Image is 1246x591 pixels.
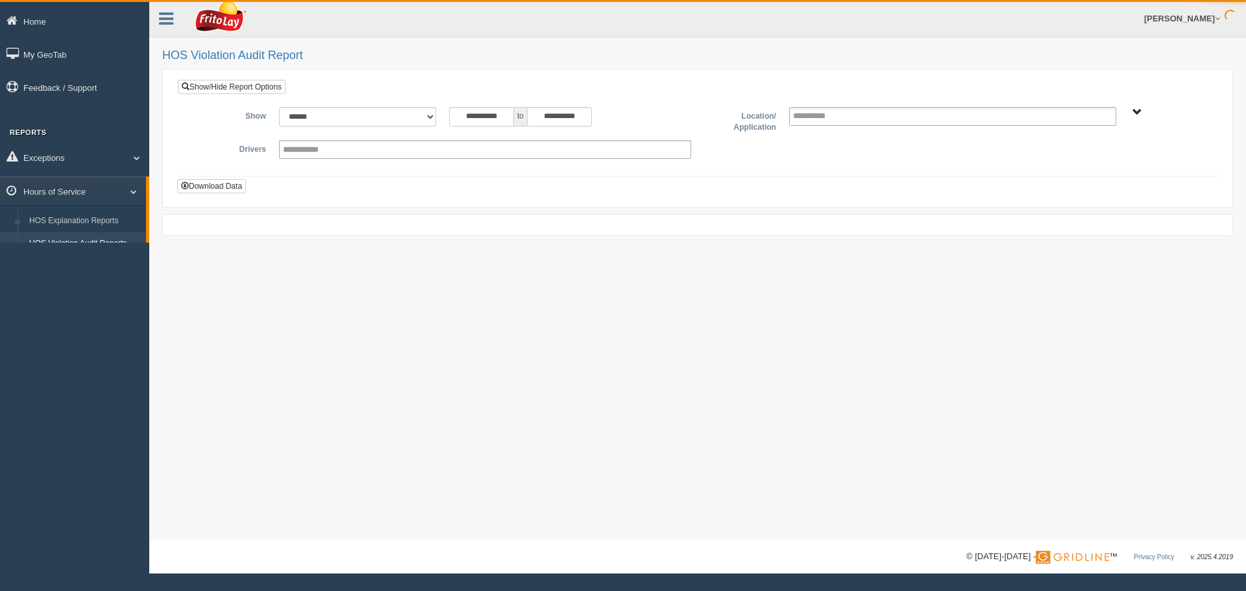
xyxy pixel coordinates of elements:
button: Download Data [177,179,246,193]
a: HOS Violation Audit Reports [23,232,146,256]
a: Show/Hide Report Options [178,80,286,94]
label: Location/ Application [698,107,783,134]
span: v. 2025.4.2019 [1191,553,1233,561]
h2: HOS Violation Audit Report [162,49,1233,62]
div: © [DATE]-[DATE] - ™ [966,550,1233,564]
a: Privacy Policy [1134,553,1174,561]
label: Show [188,107,273,123]
a: HOS Explanation Reports [23,210,146,233]
label: Drivers [188,140,273,156]
img: Gridline [1036,551,1109,564]
span: to [514,107,527,127]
